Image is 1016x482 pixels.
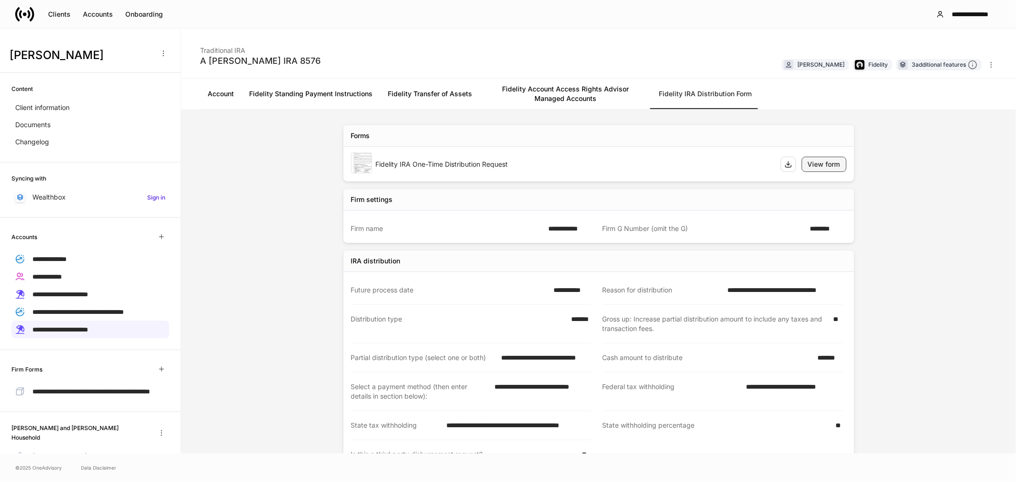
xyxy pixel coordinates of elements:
div: Is this a third party disbursement request? [351,450,576,459]
p: Wealthbox [32,192,66,202]
div: IRA distribution [351,256,401,266]
h6: Content [11,84,33,93]
div: Cash amount to distribute [603,353,812,362]
h6: Syncing with [11,174,46,183]
div: Accounts [83,10,113,19]
div: Federal tax withholding [603,382,741,401]
div: Fidelity IRA One-Time Distribution Request [376,160,773,169]
a: Fidelity Account Access Rights Advisor Managed Accounts [480,79,651,109]
a: Client information [11,99,169,116]
a: Fidelity Transfer of Assets [380,79,480,109]
button: View form [802,157,846,172]
div: Clients [48,10,70,19]
button: Onboarding [119,7,169,22]
p: Documents [15,120,50,130]
div: View form [808,160,840,169]
div: Onboarding [125,10,163,19]
div: Partial distribution type (select one or both) [351,353,496,362]
span: © 2025 OneAdvisory [15,464,62,472]
div: Reason for distribution [603,285,722,295]
p: Client information [15,103,70,112]
div: A [PERSON_NAME] IRA 8576 [200,55,321,67]
a: Fidelity IRA Distribution Form [651,79,759,109]
div: Forms [351,131,370,141]
h6: [PERSON_NAME] and [PERSON_NAME] Household [11,423,146,442]
h3: [PERSON_NAME] [10,48,152,63]
a: Documents [11,116,169,133]
h6: Sign in [147,193,165,202]
a: Data Disclaimer [81,464,116,472]
button: Accounts [77,7,119,22]
button: Clients [42,7,77,22]
h6: Firm Forms [11,365,42,374]
div: Select a payment method (then enter details in section below): [351,382,489,401]
h6: Accounts [11,232,37,241]
a: Account [200,79,241,109]
a: Fidelity Standing Payment Instructions [241,79,380,109]
a: WealthboxSign in [11,189,169,206]
div: Firm G Number (omit the G) [603,224,804,233]
div: Gross up: Increase partial distribution amount to include any taxes and transaction fees. [603,314,828,333]
div: Traditional IRA [200,40,321,55]
div: State withholding percentage [603,421,830,431]
div: State tax withholding [351,421,441,430]
p: Changelog [15,137,49,147]
div: 3 additional features [912,60,977,70]
div: [PERSON_NAME] [797,60,845,69]
a: [PERSON_NAME] [11,448,169,465]
a: Changelog [11,133,169,151]
div: Firm settings [351,195,393,204]
div: Distribution type [351,314,566,333]
div: Firm name [351,224,543,233]
div: Fidelity [868,60,888,69]
div: Future process date [351,285,548,295]
p: [PERSON_NAME] [32,452,87,461]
